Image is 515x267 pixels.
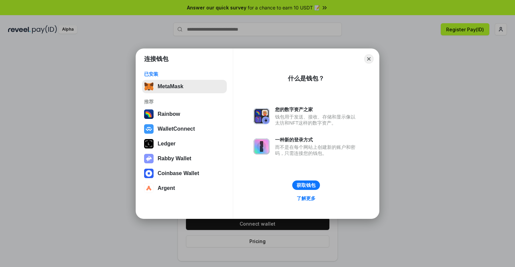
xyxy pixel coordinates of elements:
img: svg+xml,%3Csvg%20xmlns%3D%22http%3A%2F%2Fwww.w3.org%2F2000%2Fsvg%22%20fill%3D%22none%22%20viewBox... [253,108,270,124]
div: 钱包用于发送、接收、存储和显示像以太坊和NFT这样的数字资产。 [275,114,359,126]
div: 什么是钱包？ [288,74,324,82]
button: Rabby Wallet [142,152,227,165]
button: Close [364,54,374,64]
div: Rainbow [158,111,180,117]
div: Rabby Wallet [158,156,191,162]
div: 获取钱包 [297,182,316,188]
div: 您的数字资产之家 [275,106,359,112]
img: svg+xml,%3Csvg%20xmlns%3D%22http%3A%2F%2Fwww.w3.org%2F2000%2Fsvg%22%20width%3D%2228%22%20height%3... [144,139,154,148]
div: 一种新的登录方式 [275,137,359,143]
button: Rainbow [142,107,227,121]
img: svg+xml,%3Csvg%20fill%3D%22none%22%20height%3D%2233%22%20viewBox%3D%220%200%2035%2033%22%20width%... [144,82,154,91]
img: svg+xml,%3Csvg%20width%3D%22120%22%20height%3D%22120%22%20viewBox%3D%220%200%20120%20120%22%20fil... [144,109,154,119]
div: WalletConnect [158,126,195,132]
div: 推荐 [144,99,225,105]
button: MetaMask [142,80,227,93]
div: MetaMask [158,84,183,90]
div: Ledger [158,141,175,147]
img: svg+xml,%3Csvg%20width%3D%2228%22%20height%3D%2228%22%20viewBox%3D%220%200%2028%2028%22%20fill%3D... [144,124,154,134]
div: 而不是在每个网站上创建新的账户和密码，只需连接您的钱包。 [275,144,359,156]
a: 了解更多 [293,194,320,203]
button: Coinbase Wallet [142,167,227,180]
button: WalletConnect [142,122,227,136]
button: 获取钱包 [292,180,320,190]
button: Argent [142,181,227,195]
div: Coinbase Wallet [158,170,199,176]
h1: 连接钱包 [144,55,168,63]
img: svg+xml,%3Csvg%20width%3D%2228%22%20height%3D%2228%22%20viewBox%3D%220%200%2028%2028%22%20fill%3D... [144,169,154,178]
div: 了解更多 [297,195,316,201]
img: svg+xml,%3Csvg%20xmlns%3D%22http%3A%2F%2Fwww.w3.org%2F2000%2Fsvg%22%20fill%3D%22none%22%20viewBox... [144,154,154,163]
img: svg+xml,%3Csvg%20width%3D%2228%22%20height%3D%2228%22%20viewBox%3D%220%200%2028%2028%22%20fill%3D... [144,183,154,193]
button: Ledger [142,137,227,151]
div: 已安装 [144,71,225,77]
div: Argent [158,185,175,191]
img: svg+xml,%3Csvg%20xmlns%3D%22http%3A%2F%2Fwww.w3.org%2F2000%2Fsvg%22%20fill%3D%22none%22%20viewBox... [253,138,270,155]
